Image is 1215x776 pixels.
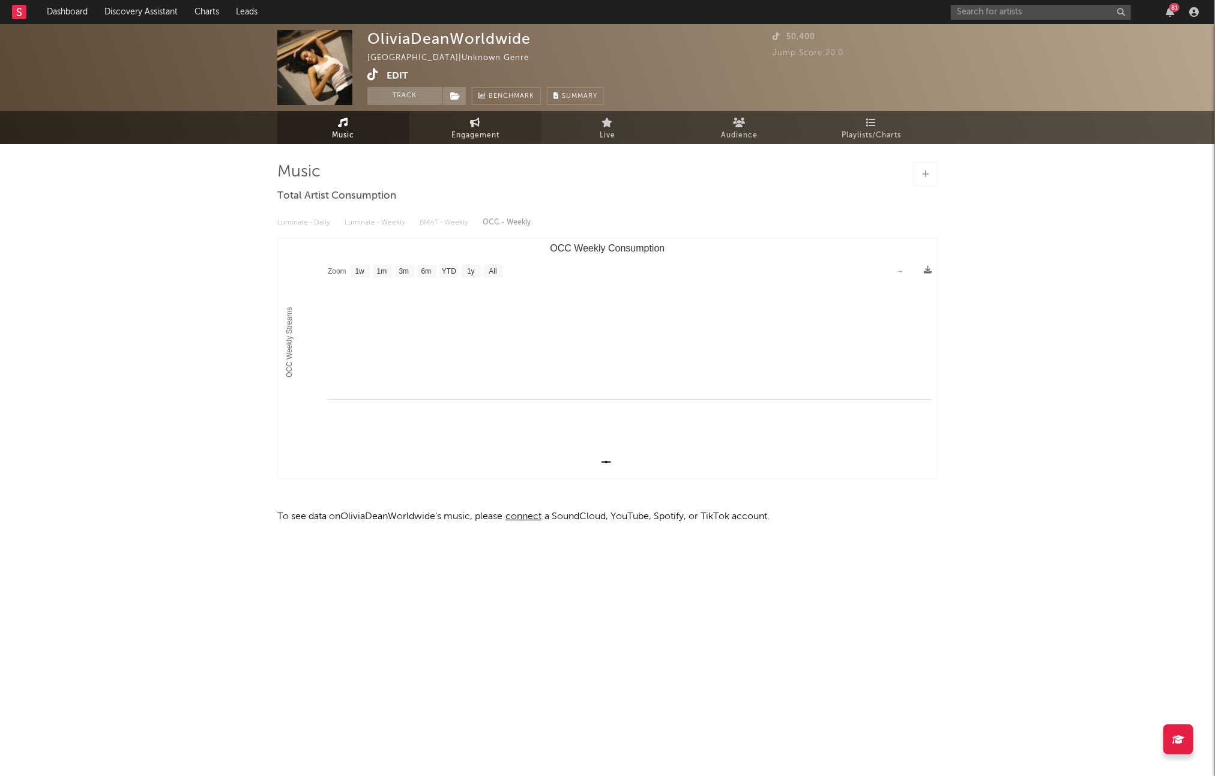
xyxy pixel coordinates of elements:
[409,111,541,144] a: Engagement
[367,51,543,65] div: [GEOGRAPHIC_DATA] | Unknown Genre
[467,268,475,276] text: 1y
[367,87,442,105] button: Track
[399,268,409,276] text: 3m
[547,87,604,105] button: Summary
[489,89,534,104] span: Benchmark
[367,30,531,47] div: OliviaDeanWorldwide
[1169,3,1180,12] div: 81
[278,238,937,478] svg: OCC Weekly Consumption
[333,128,355,143] span: Music
[842,128,902,143] span: Playlists/Charts
[951,5,1131,20] input: Search for artists
[451,128,499,143] span: Engagement
[328,268,346,276] text: Zoom
[387,68,408,83] button: Edit
[421,268,432,276] text: 6m
[502,512,544,522] span: connect
[773,33,815,41] span: 50,400
[806,111,938,144] a: Playlists/Charts
[277,189,396,203] span: Total Artist Consumption
[562,93,597,100] span: Summary
[277,510,938,524] p: To see data on OliviaDeanWorldwide 's music, please a SoundCloud, YouTube, Spotify, or TikTok acc...
[896,267,903,275] text: →
[472,87,541,105] a: Benchmark
[277,111,409,144] a: Music
[377,268,387,276] text: 1m
[489,268,496,276] text: All
[355,268,365,276] text: 1w
[722,128,758,143] span: Audience
[600,128,615,143] span: Live
[773,49,843,57] span: Jump Score: 20.0
[442,268,456,276] text: YTD
[541,111,674,144] a: Live
[285,307,294,377] text: OCC Weekly Streams
[674,111,806,144] a: Audience
[1166,7,1174,17] button: 81
[550,243,665,253] text: OCC Weekly Consumption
